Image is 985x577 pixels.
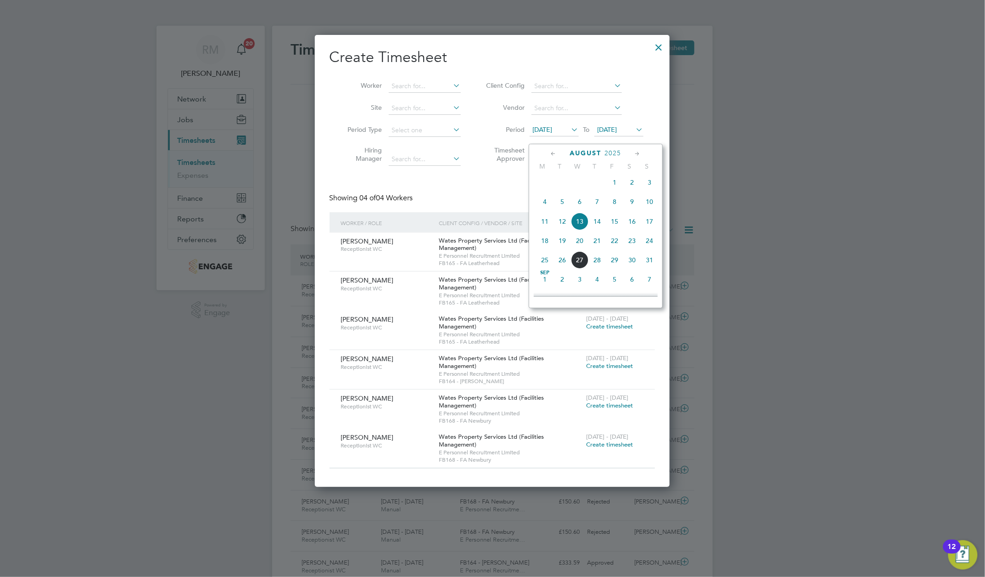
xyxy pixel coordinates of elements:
[341,355,394,363] span: [PERSON_NAME]
[533,125,553,134] span: [DATE]
[588,251,606,269] span: 28
[536,271,554,275] span: Sep
[948,540,978,570] button: Open Resource Center, 12 new notifications
[570,149,602,157] span: August
[341,146,382,163] label: Hiring Manager
[571,271,588,288] span: 3
[536,271,554,288] span: 1
[623,251,641,269] span: 30
[581,124,593,136] span: To
[439,378,582,385] span: FB164 - [PERSON_NAME]
[623,213,641,230] span: 16
[439,331,582,338] span: E Personnel Recruitment Limited
[588,271,606,288] span: 4
[606,174,623,191] span: 1
[641,193,658,210] span: 10
[554,271,571,288] span: 2
[330,48,655,67] h2: Create Timesheet
[623,271,641,288] span: 6
[341,394,394,402] span: [PERSON_NAME]
[606,232,623,249] span: 22
[360,193,376,203] span: 04 of
[641,213,658,230] span: 17
[587,402,633,409] span: Create timesheet
[641,174,658,191] span: 3
[605,149,621,157] span: 2025
[621,162,638,170] span: S
[623,290,641,307] span: 13
[587,354,629,362] span: [DATE] - [DATE]
[571,232,588,249] span: 20
[606,271,623,288] span: 5
[330,193,415,203] div: Showing
[439,394,544,409] span: Wates Property Services Ltd (Facilities Management)
[606,290,623,307] span: 12
[439,237,544,252] span: Wates Property Services Ltd (Facilities Management)
[484,146,525,163] label: Timesheet Approver
[571,251,588,269] span: 27
[588,213,606,230] span: 14
[587,322,633,330] span: Create timesheet
[439,260,582,267] span: FB165 - FA Leatherhead
[536,251,554,269] span: 25
[389,153,461,166] input: Search for...
[623,174,641,191] span: 2
[389,80,461,93] input: Search for...
[587,315,629,322] span: [DATE] - [DATE]
[571,193,588,210] span: 6
[604,162,621,170] span: F
[389,124,461,137] input: Select one
[484,81,525,90] label: Client Config
[554,193,571,210] span: 5
[439,410,582,417] span: E Personnel Recruitment Limited
[341,403,432,410] span: Receptionist WC
[554,290,571,307] span: 9
[554,251,571,269] span: 26
[341,103,382,112] label: Site
[341,276,394,284] span: [PERSON_NAME]
[536,213,554,230] span: 11
[554,232,571,249] span: 19
[341,315,394,323] span: [PERSON_NAME]
[341,245,432,253] span: Receptionist WC
[484,103,525,112] label: Vendor
[534,162,551,170] span: M
[341,433,394,441] span: [PERSON_NAME]
[623,232,641,249] span: 23
[341,125,382,134] label: Period Type
[536,193,554,210] span: 4
[623,193,641,210] span: 9
[641,251,658,269] span: 31
[439,315,544,330] span: Wates Property Services Ltd (Facilities Management)
[641,290,658,307] span: 14
[341,442,432,449] span: Receptionist WC
[439,292,582,299] span: E Personnel Recruitment Limited
[439,456,582,464] span: FB168 - FA Newbury
[641,232,658,249] span: 24
[587,433,629,441] span: [DATE] - [DATE]
[948,547,956,559] div: 12
[554,213,571,230] span: 12
[439,433,544,448] span: Wates Property Services Ltd (Facilities Management)
[536,290,554,307] span: 8
[341,363,432,371] span: Receptionist WC
[638,162,656,170] span: S
[641,271,658,288] span: 7
[532,102,622,115] input: Search for...
[587,362,633,370] span: Create timesheet
[341,237,394,245] span: [PERSON_NAME]
[571,290,588,307] span: 10
[606,193,623,210] span: 8
[551,162,569,170] span: T
[588,290,606,307] span: 11
[606,251,623,269] span: 29
[439,370,582,378] span: E Personnel Recruitment Limited
[439,354,544,370] span: Wates Property Services Ltd (Facilities Management)
[569,162,586,170] span: W
[588,193,606,210] span: 7
[532,80,622,93] input: Search for...
[439,252,582,260] span: E Personnel Recruitment Limited
[439,338,582,345] span: FB165 - FA Leatherhead
[339,212,437,233] div: Worker / Role
[341,285,432,292] span: Receptionist WC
